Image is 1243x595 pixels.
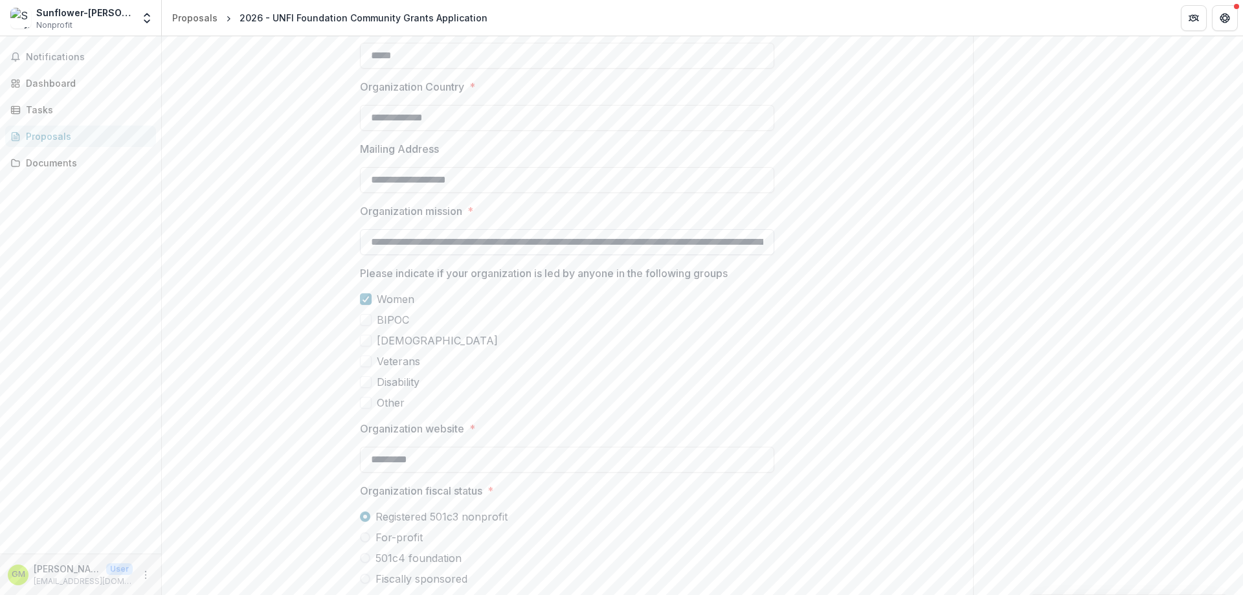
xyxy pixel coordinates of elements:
[26,52,151,63] span: Notifications
[36,19,73,31] span: Nonprofit
[360,265,728,281] p: Please indicate if your organization is led by anyone in the following groups
[5,152,156,174] a: Documents
[1212,5,1238,31] button: Get Help
[172,11,218,25] div: Proposals
[360,79,464,95] p: Organization Country
[377,354,420,369] span: Veterans
[1181,5,1207,31] button: Partners
[26,76,146,90] div: Dashboard
[377,333,498,348] span: [DEMOGRAPHIC_DATA]
[106,563,133,575] p: User
[360,483,482,499] p: Organization fiscal status
[375,550,462,566] span: 501c4 foundation
[360,421,464,436] p: Organization website
[10,8,31,28] img: Sunflower-Humphreys Counties Progress, Inc
[377,291,414,307] span: Women
[5,126,156,147] a: Proposals
[26,129,146,143] div: Proposals
[360,203,462,219] p: Organization mission
[240,11,487,25] div: 2026 - UNFI Foundation Community Grants Application
[377,312,409,328] span: BIPOC
[377,374,420,390] span: Disability
[26,156,146,170] div: Documents
[34,576,133,587] p: [EMAIL_ADDRESS][DOMAIN_NAME]
[167,8,223,27] a: Proposals
[375,530,423,545] span: For-profit
[375,571,467,587] span: Fiscally sponsored
[5,73,156,94] a: Dashboard
[375,509,508,524] span: Registered 501c3 nonprofit
[360,141,439,157] p: Mailing Address
[5,99,156,120] a: Tasks
[167,8,493,27] nav: breadcrumb
[34,562,101,576] p: [PERSON_NAME]
[138,5,156,31] button: Open entity switcher
[26,103,146,117] div: Tasks
[12,570,25,579] div: Gwendolyn Milton
[138,567,153,583] button: More
[36,6,133,19] div: Sunflower-[PERSON_NAME] Counties Progress, Inc
[5,47,156,67] button: Notifications
[377,395,405,410] span: Other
